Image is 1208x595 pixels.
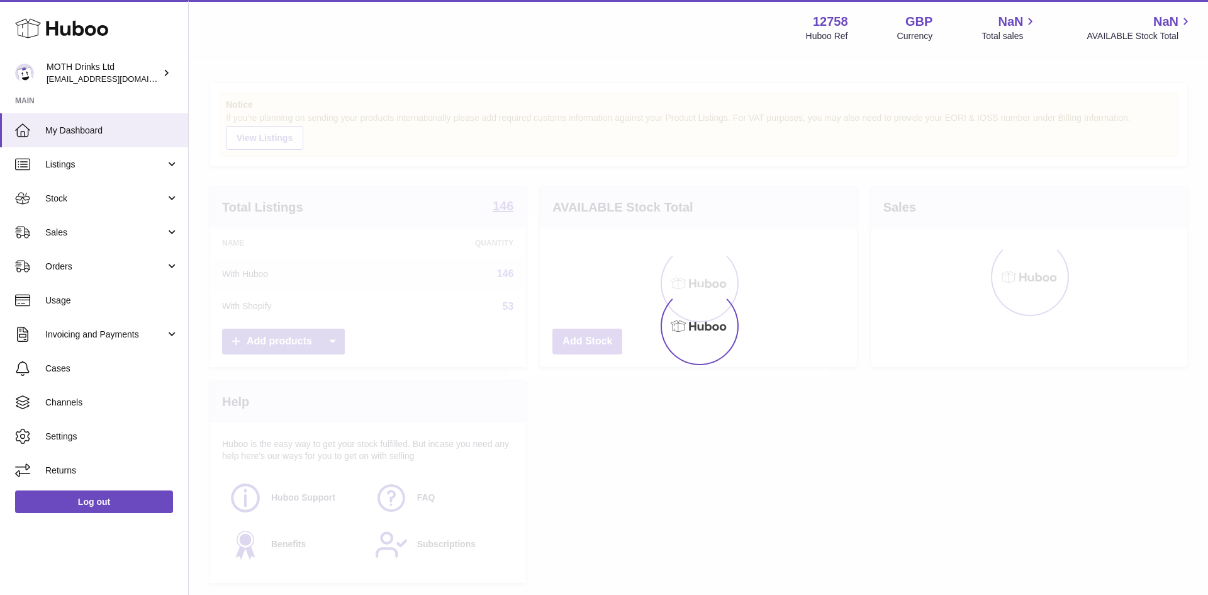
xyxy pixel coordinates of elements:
div: MOTH Drinks Ltd [47,61,160,85]
strong: 12758 [813,13,848,30]
div: Huboo Ref [806,30,848,42]
a: NaN Total sales [981,13,1037,42]
span: Sales [45,227,165,239]
span: Listings [45,159,165,171]
img: internalAdmin-12758@internal.huboo.com [15,64,34,82]
span: NaN [998,13,1023,30]
span: Invoicing and Payments [45,329,165,341]
a: NaN AVAILABLE Stock Total [1087,13,1193,42]
span: Stock [45,193,165,205]
a: Log out [15,490,173,513]
div: Currency [897,30,933,42]
span: NaN [1153,13,1178,30]
span: Cases [45,363,179,375]
span: Orders [45,261,165,273]
span: Returns [45,465,179,477]
span: Usage [45,295,179,307]
span: Total sales [981,30,1037,42]
span: My Dashboard [45,125,179,137]
span: AVAILABLE Stock Total [1087,30,1193,42]
span: Settings [45,431,179,443]
span: [EMAIL_ADDRESS][DOMAIN_NAME] [47,74,185,84]
strong: GBP [905,13,932,30]
span: Channels [45,397,179,409]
